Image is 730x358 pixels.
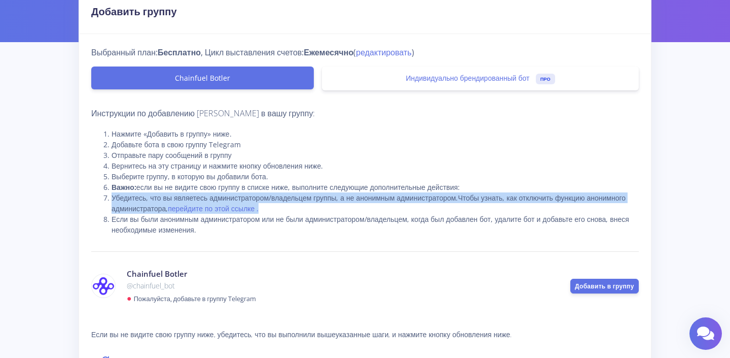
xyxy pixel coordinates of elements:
font: Chainfuel Botler [127,269,187,279]
font: Нажмите «Добавить в группу» ниже. [112,129,232,139]
font: Вернитесь на эту страницу и нажмите кнопку обновления ниже. [112,161,323,171]
font: Инструкции по добавлению [PERSON_NAME] в вашу группу: [91,108,315,119]
font: ● [127,292,132,304]
font: Важно: [112,182,136,192]
font: Бесплатно [158,47,201,58]
font: , Цикл выставления счетов: [201,47,304,58]
font: Добавить группу [91,5,177,18]
a: перейдите по этой ссылке . [168,204,259,213]
font: если вы не видите свою группу в списке ниже, выполните следующие дополнительные действия: [136,182,460,192]
font: Chainfuel Botler [175,73,230,83]
font: Индивидуально брендированный бот [406,73,529,83]
font: Пожалуйста, добавьте в группу Telegram [134,294,256,303]
a: редактировать [356,46,411,58]
font: Отправьте пару сообщений в группу [112,150,232,160]
font: Ежемесячно [304,47,353,58]
a: Добавить в группу [570,279,639,294]
font: ПРО [540,76,551,82]
font: Если вы были анонимным администратором или не были администратором/владельцем, когда был добавлен... [112,214,629,235]
font: Добавить в группу [575,282,634,290]
font: Чтобы узнать, как отключить функцию анонимного администратора, [112,193,626,213]
font: @chainfuel_bot [127,281,175,290]
font: Добавьте бота в свою группу Telegram [112,140,241,149]
font: Выбранный план: [91,47,158,58]
font: Если вы не видите свою группу ниже, убедитесь, что вы выполнили вышеуказанные шаги, и нажмите кно... [91,330,512,339]
font: Убедитесь, что вы являетесь администратором/владельцем группы, а не анонимным администратором. [112,193,458,203]
font: ( [353,47,356,58]
font: ) [412,47,414,58]
img: chainfuel_bot [92,276,115,296]
font: редактировать [356,47,411,58]
font: Выберите группу, в которую вы добавили бота. [112,172,268,181]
